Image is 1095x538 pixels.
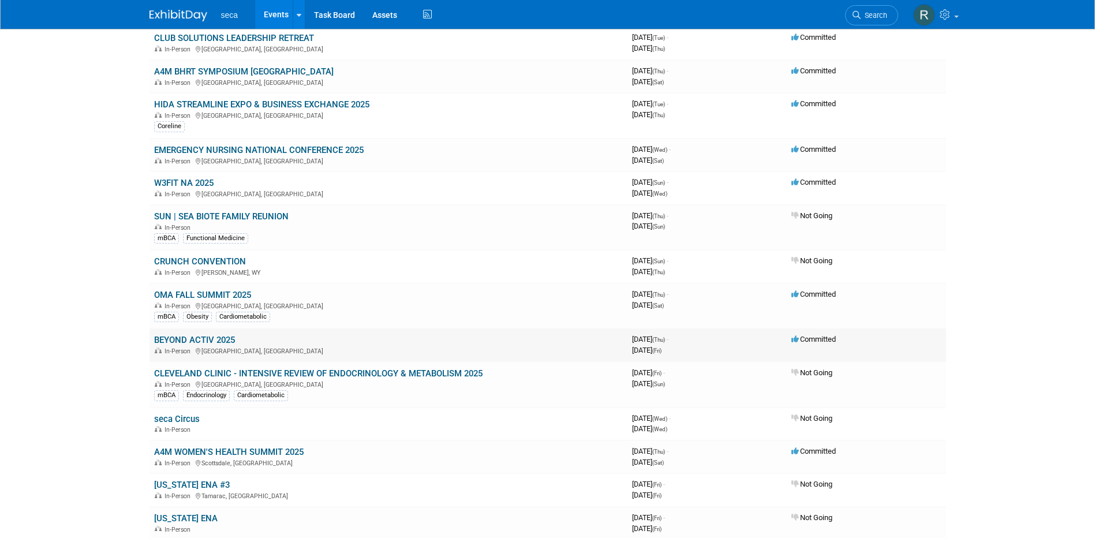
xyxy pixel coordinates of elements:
div: Functional Medicine [183,233,248,244]
div: [GEOGRAPHIC_DATA], [GEOGRAPHIC_DATA] [154,110,623,119]
a: CLEVELAND CLINIC - INTENSIVE REVIEW OF ENDOCRINOLOGY & METABOLISM 2025 [154,368,483,379]
a: A4M WOMEN'S HEALTH SUMMIT 2025 [154,447,304,457]
span: (Wed) [652,147,667,153]
a: BEYOND ACTIV 2025 [154,335,235,345]
span: - [667,33,668,42]
span: - [663,513,665,522]
span: [DATE] [632,346,662,354]
span: (Fri) [652,481,662,488]
span: Committed [791,447,836,455]
span: - [667,447,668,455]
span: [DATE] [632,513,665,522]
img: In-Person Event [155,158,162,163]
a: EMERGENCY NURSING NATIONAL CONFERENCE 2025 [154,145,364,155]
div: Cardiometabolic [234,390,288,401]
span: [DATE] [632,447,668,455]
span: Search [861,11,887,20]
span: [DATE] [632,368,665,377]
div: Cardiometabolic [216,312,270,322]
span: - [663,480,665,488]
a: seca Circus [154,414,200,424]
span: (Fri) [652,492,662,499]
span: [DATE] [632,44,665,53]
span: Committed [791,145,836,154]
div: Obesity [183,312,212,322]
img: In-Person Event [155,302,162,308]
a: [US_STATE] ENA [154,513,218,524]
span: (Sun) [652,381,665,387]
span: In-Person [165,46,194,53]
span: [DATE] [632,256,668,265]
div: [GEOGRAPHIC_DATA], [GEOGRAPHIC_DATA] [154,44,623,53]
span: (Tue) [652,101,665,107]
span: Committed [791,335,836,343]
span: [DATE] [632,178,668,186]
a: OMA FALL SUMMIT 2025 [154,290,251,300]
span: (Fri) [652,515,662,521]
span: In-Person [165,426,194,434]
span: (Thu) [652,269,665,275]
img: In-Person Event [155,190,162,196]
span: Committed [791,66,836,75]
span: (Wed) [652,426,667,432]
span: Committed [791,33,836,42]
span: - [669,414,671,423]
span: (Fri) [652,370,662,376]
span: - [667,256,668,265]
span: (Fri) [652,348,662,354]
span: [DATE] [632,290,668,298]
img: In-Person Event [155,381,162,387]
img: In-Person Event [155,348,162,353]
span: In-Person [165,158,194,165]
span: (Thu) [652,292,665,298]
span: In-Person [165,302,194,310]
div: Endocrinology [183,390,230,401]
span: In-Person [165,190,194,198]
span: [DATE] [632,267,665,276]
div: Tamarac, [GEOGRAPHIC_DATA] [154,491,623,500]
img: In-Person Event [155,269,162,275]
span: (Sat) [652,158,664,164]
span: [DATE] [632,156,664,165]
span: - [667,211,668,220]
span: (Sun) [652,258,665,264]
img: In-Person Event [155,224,162,230]
span: [DATE] [632,379,665,388]
div: mBCA [154,390,179,401]
a: CRUNCH CONVENTION [154,256,246,267]
span: - [663,368,665,377]
span: (Wed) [652,416,667,422]
div: mBCA [154,233,179,244]
span: (Thu) [652,112,665,118]
div: [GEOGRAPHIC_DATA], [GEOGRAPHIC_DATA] [154,77,623,87]
span: [DATE] [632,335,668,343]
span: (Sat) [652,79,664,85]
span: - [667,178,668,186]
a: CLUB SOLUTIONS LEADERSHIP RETREAT [154,33,314,43]
div: [GEOGRAPHIC_DATA], [GEOGRAPHIC_DATA] [154,156,623,165]
span: In-Person [165,224,194,231]
span: In-Person [165,348,194,355]
span: [DATE] [632,491,662,499]
img: Rachel Jordan [913,4,935,26]
span: - [667,66,668,75]
span: Not Going [791,513,832,522]
span: In-Person [165,459,194,467]
span: In-Person [165,526,194,533]
a: A4M BHRT SYMPOSIUM [GEOGRAPHIC_DATA] [154,66,334,77]
span: Committed [791,99,836,108]
span: - [667,290,668,298]
div: Scottsdale, [GEOGRAPHIC_DATA] [154,458,623,467]
span: [DATE] [632,458,664,466]
div: [GEOGRAPHIC_DATA], [GEOGRAPHIC_DATA] [154,346,623,355]
span: (Fri) [652,526,662,532]
img: In-Person Event [155,79,162,85]
span: Not Going [791,211,832,220]
span: [DATE] [632,414,671,423]
div: Coreline [154,121,185,132]
img: In-Person Event [155,526,162,532]
span: Not Going [791,256,832,265]
span: [DATE] [632,480,665,488]
span: seca [221,10,238,20]
span: In-Person [165,79,194,87]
